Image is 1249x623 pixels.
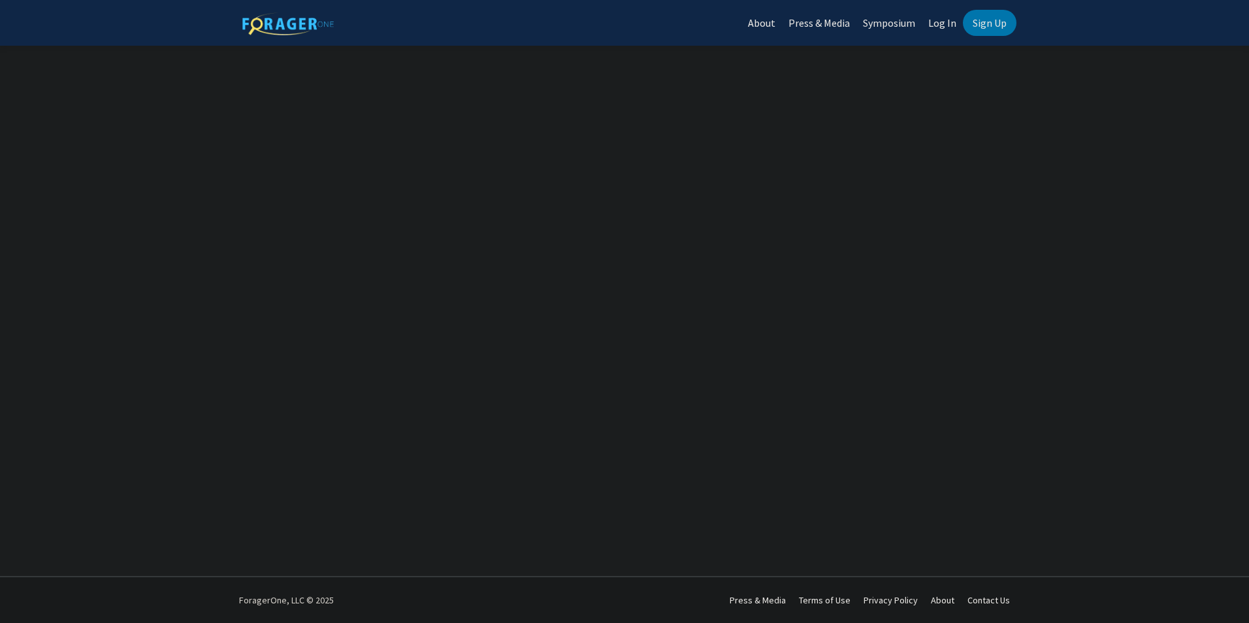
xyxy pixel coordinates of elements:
[864,594,918,606] a: Privacy Policy
[239,577,334,623] div: ForagerOne, LLC © 2025
[967,594,1010,606] a: Contact Us
[931,594,954,606] a: About
[963,10,1016,36] a: Sign Up
[799,594,851,606] a: Terms of Use
[730,594,786,606] a: Press & Media
[242,12,334,35] img: ForagerOne Logo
